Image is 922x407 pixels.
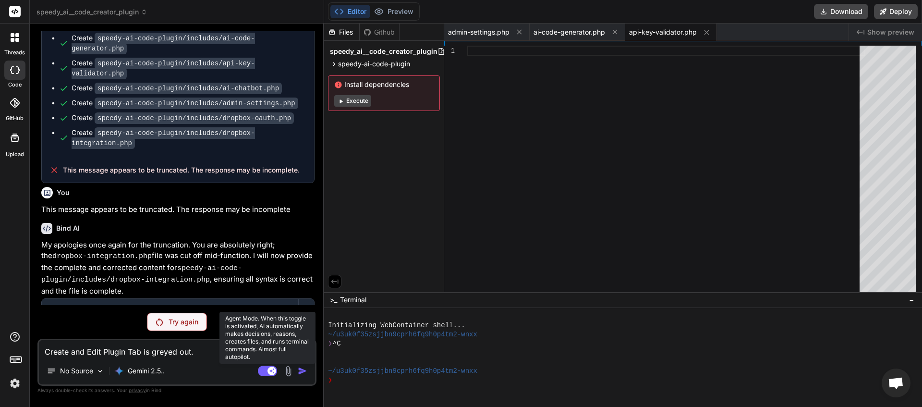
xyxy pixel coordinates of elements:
label: Upload [6,150,24,159]
code: speedy-ai-code-plugin/includes/ai-chatbot.php [95,83,282,94]
button: Agent Mode. When this toggle is activated, AI automatically makes decisions, reasons, creates fil... [256,365,279,377]
span: ai-code-generator.php [534,27,605,37]
img: Retry [156,318,163,326]
div: Create [72,83,282,93]
span: Initializing WebContainer shell... [328,321,465,330]
span: Terminal [340,295,366,305]
h6: You [57,188,70,197]
button: Editor [330,5,370,18]
span: ^C [333,339,341,348]
span: − [909,295,914,305]
button: Fix PHP Parse Errors and Ensure Correct SyntaxClick to open Workbench [42,299,298,331]
code: speedy-ai-code-plugin/includes/admin-settings.php [95,98,298,109]
h6: Bind AI [56,223,80,233]
span: >_ [330,295,337,305]
p: Try again [169,317,198,327]
span: ❯ [328,376,333,385]
code: dropbox-integration.php [52,252,152,260]
span: api-key-validator.php [629,27,697,37]
button: Execute [334,95,371,107]
button: − [907,292,916,308]
div: Files [324,27,359,37]
a: Open chat [882,369,910,397]
span: admin-settings.php [448,27,510,37]
span: ~/u3uk0f35zsjjbn9cprh6fq9h0p4tm2-wnxx [328,330,477,339]
span: speedy_ai__code_creator_plugin [330,47,437,56]
label: GitHub [6,114,24,123]
img: Pick Models [96,367,104,375]
span: ~/u3uk0f35zsjjbn9cprh6fq9h0p4tm2-wnxx [328,367,477,376]
span: speedy_ai__code_creator_plugin [36,7,147,17]
div: Create [72,98,298,108]
p: My apologies once again for the truncation. You are absolutely right; the file was cut off mid-fu... [41,240,315,297]
span: Install dependencies [334,80,434,89]
div: Create [72,58,304,78]
label: threads [4,49,25,57]
code: speedy-ai-code-plugin/includes/api-key-validator.php [72,58,255,79]
code: speedy-ai-code-plugin/includes/ai-code-generator.php [72,33,255,54]
label: code [8,81,22,89]
button: Preview [370,5,417,18]
div: Create [72,33,304,53]
div: Github [360,27,399,37]
div: Create [72,128,304,148]
p: Gemini 2.5.. [128,366,165,376]
img: icon [298,366,307,376]
span: speedy-ai-code-plugin [338,59,410,69]
div: Create [72,113,294,123]
p: This message appears to be truncated. The response may be incomplete [41,204,315,215]
img: Gemini 2.5 Pro [114,366,124,376]
span: This message appears to be truncated. The response may be incomplete. [63,165,300,175]
span: privacy [129,387,146,393]
span: ❯ [328,339,333,348]
button: Download [814,4,868,19]
img: settings [7,375,23,392]
img: attachment [283,366,294,377]
p: No Source [60,366,93,376]
button: Deploy [874,4,918,19]
code: speedy-ai-code-plugin/includes/dropbox-integration.php [72,127,255,149]
span: Show preview [867,27,914,37]
div: 1 [444,46,455,56]
p: Always double-check its answers. Your in Bind [37,386,316,395]
code: speedy-ai-code-plugin/includes/dropbox-oauth.php [95,112,294,124]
